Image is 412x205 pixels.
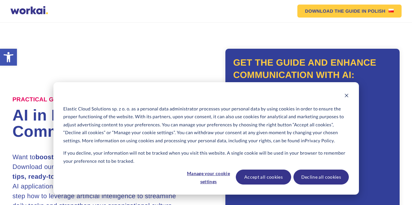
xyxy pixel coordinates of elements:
[183,170,234,185] button: Manage your cookie settings
[233,57,392,81] h2: Get the guide and enhance communication with AI:
[63,149,348,165] p: If you decline, your information will not be tracked when you visit this website. A single cookie...
[12,96,70,103] label: Practical Guide:
[63,105,348,145] p: Elastic Cloud Solutions sp. z o. o. as a personal data administrator processes your personal data...
[236,170,291,185] button: Accept all cookies
[293,170,349,185] button: Decline all cookies
[297,5,402,18] a: DOWNLOAD THE GUIDEIN POLISHUS flag
[36,154,175,161] strong: boost employee efficiency and engagement
[53,82,359,195] div: Cookie banner
[389,9,394,12] img: US flag
[344,92,349,100] button: Dismiss cookie banner
[305,137,334,145] a: Privacy Policy
[12,108,206,140] h1: AI in Internal Communications
[305,9,361,13] em: DOWNLOAD THE GUIDE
